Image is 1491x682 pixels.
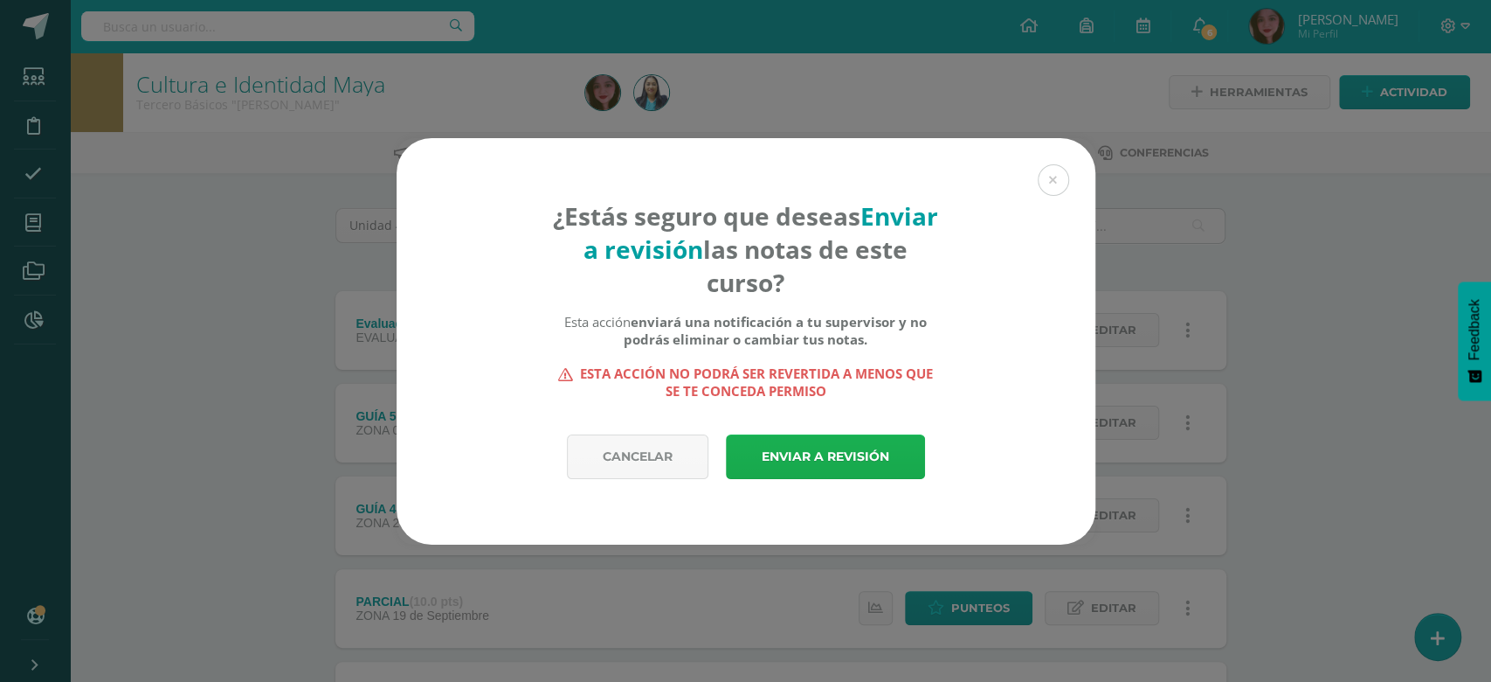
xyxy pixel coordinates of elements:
[552,365,939,400] strong: Esta acción no podrá ser revertida a menos que se te conceda permiso
[1458,282,1491,400] button: Feedback - Mostrar encuesta
[552,199,939,299] h4: ¿Estás seguro que deseas las notas de este curso?
[567,435,708,479] a: Cancelar
[726,435,925,479] a: Enviar a revisión
[1038,164,1069,196] button: Close (Esc)
[552,313,939,348] div: Esta acción
[1467,299,1482,360] span: Feedback
[624,313,927,348] b: enviará una notificación a tu supervisor y no podrás eliminar o cambiar tus notas.
[583,199,938,266] strong: Enviar a revisión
